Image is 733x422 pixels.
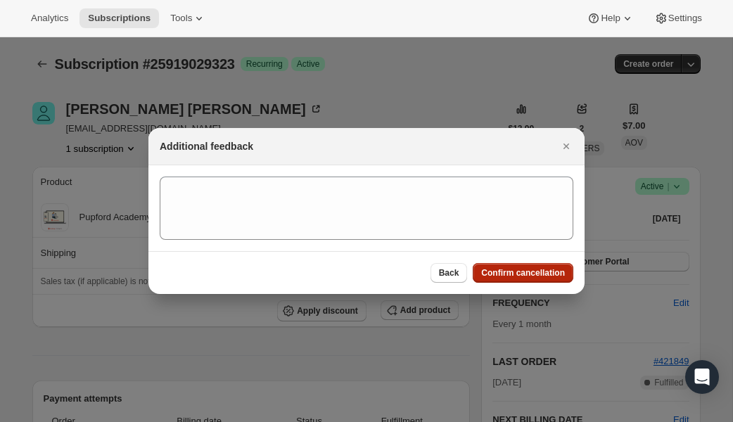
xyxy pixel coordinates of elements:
[556,136,576,156] button: Close
[88,13,151,24] span: Subscriptions
[31,13,68,24] span: Analytics
[23,8,77,28] button: Analytics
[646,8,710,28] button: Settings
[668,13,702,24] span: Settings
[79,8,159,28] button: Subscriptions
[685,360,719,394] div: Open Intercom Messenger
[431,263,468,283] button: Back
[439,267,459,279] span: Back
[473,263,573,283] button: Confirm cancellation
[601,13,620,24] span: Help
[578,8,642,28] button: Help
[170,13,192,24] span: Tools
[162,8,215,28] button: Tools
[160,139,253,153] h2: Additional feedback
[481,267,565,279] span: Confirm cancellation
